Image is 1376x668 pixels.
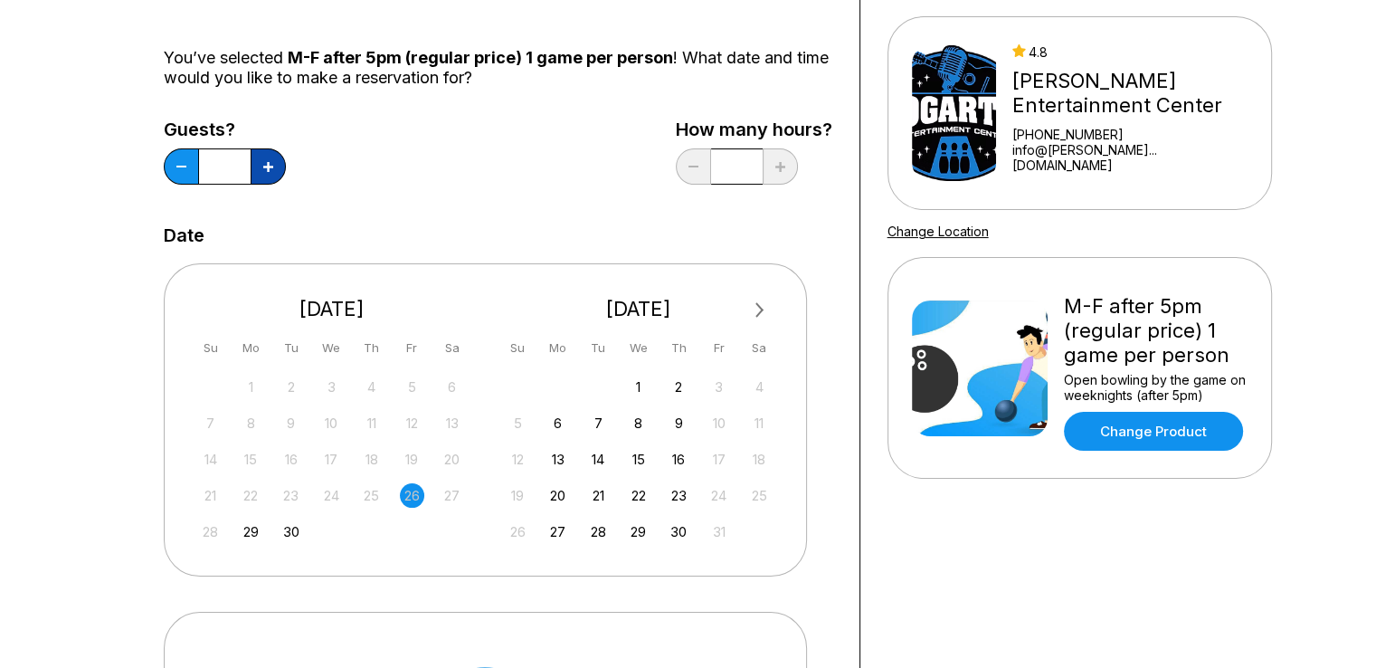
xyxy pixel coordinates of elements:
div: Not available Tuesday, September 23rd, 2025 [279,483,303,508]
div: Not available Sunday, September 7th, 2025 [198,411,223,435]
div: Mo [239,336,263,360]
button: Next Month [745,296,774,325]
label: How many hours? [676,119,832,139]
div: You’ve selected ! What date and time would you like to make a reservation for? [164,48,832,88]
div: Not available Sunday, September 14th, 2025 [198,447,223,472]
img: M-F after 5pm (regular price) 1 game per person [912,301,1048,436]
div: Choose Tuesday, October 28th, 2025 [586,520,611,544]
div: Not available Tuesday, September 2nd, 2025 [279,375,303,399]
div: Not available Saturday, September 27th, 2025 [440,483,464,508]
div: Choose Tuesday, October 14th, 2025 [586,447,611,472]
div: Not available Friday, October 31st, 2025 [707,520,731,544]
div: month 2025-09 [196,373,468,544]
div: Not available Friday, September 19th, 2025 [400,447,424,472]
div: Not available Friday, October 24th, 2025 [707,483,731,508]
div: Not available Sunday, October 5th, 2025 [506,411,530,435]
div: Mo [546,336,570,360]
span: M-F after 5pm (regular price) 1 game per person [288,48,673,67]
div: Not available Sunday, October 19th, 2025 [506,483,530,508]
div: Not available Saturday, September 20th, 2025 [440,447,464,472]
div: Th [359,336,384,360]
div: Not available Tuesday, September 16th, 2025 [279,447,303,472]
div: Su [506,336,530,360]
div: Not available Monday, September 15th, 2025 [239,447,263,472]
div: Not available Saturday, September 6th, 2025 [440,375,464,399]
div: Not available Wednesday, September 24th, 2025 [319,483,344,508]
div: Choose Thursday, October 30th, 2025 [667,520,691,544]
div: Sa [440,336,464,360]
img: Bogart's Entertainment Center [912,45,996,181]
div: Not available Wednesday, September 3rd, 2025 [319,375,344,399]
div: Choose Monday, October 13th, 2025 [546,447,570,472]
a: info@[PERSON_NAME]...[DOMAIN_NAME] [1012,142,1248,173]
div: Not available Friday, October 3rd, 2025 [707,375,731,399]
div: Choose Tuesday, October 7th, 2025 [586,411,611,435]
div: Not available Sunday, October 12th, 2025 [506,447,530,472]
div: Open bowling by the game on weeknights (after 5pm) [1064,372,1248,403]
div: Not available Friday, October 10th, 2025 [707,411,731,435]
div: [PHONE_NUMBER] [1012,127,1248,142]
div: Not available Saturday, October 18th, 2025 [747,447,772,472]
div: Choose Monday, October 27th, 2025 [546,520,570,544]
div: Choose Thursday, October 16th, 2025 [667,447,691,472]
div: Not available Friday, September 26th, 2025 [400,483,424,508]
div: Not available Friday, September 12th, 2025 [400,411,424,435]
div: Not available Wednesday, September 10th, 2025 [319,411,344,435]
div: Choose Thursday, October 2nd, 2025 [667,375,691,399]
div: Choose Wednesday, October 1st, 2025 [626,375,650,399]
div: Choose Tuesday, October 21st, 2025 [586,483,611,508]
div: Not available Saturday, October 4th, 2025 [747,375,772,399]
div: M-F after 5pm (regular price) 1 game per person [1064,294,1248,367]
label: Guests? [164,119,286,139]
div: Choose Wednesday, October 29th, 2025 [626,520,650,544]
div: Tu [586,336,611,360]
div: Fr [707,336,731,360]
div: Not available Monday, September 1st, 2025 [239,375,263,399]
div: Choose Tuesday, September 30th, 2025 [279,520,303,544]
div: Not available Thursday, September 25th, 2025 [359,483,384,508]
label: Date [164,225,204,245]
div: Not available Thursday, September 18th, 2025 [359,447,384,472]
div: Not available Thursday, September 4th, 2025 [359,375,384,399]
div: Not available Sunday, October 26th, 2025 [506,520,530,544]
div: Choose Wednesday, October 8th, 2025 [626,411,650,435]
div: Th [667,336,691,360]
div: Not available Sunday, September 21st, 2025 [198,483,223,508]
div: Choose Monday, September 29th, 2025 [239,520,263,544]
div: Not available Monday, September 8th, 2025 [239,411,263,435]
div: Tu [279,336,303,360]
div: [DATE] [192,297,472,321]
div: Not available Friday, September 5th, 2025 [400,375,424,399]
a: Change Product [1064,412,1243,451]
div: Choose Monday, October 6th, 2025 [546,411,570,435]
div: month 2025-10 [503,373,774,544]
div: Sa [747,336,772,360]
div: We [626,336,650,360]
div: Not available Wednesday, September 17th, 2025 [319,447,344,472]
div: Su [198,336,223,360]
a: Change Location [887,224,989,239]
div: We [319,336,344,360]
div: Not available Saturday, September 13th, 2025 [440,411,464,435]
div: Not available Thursday, September 11th, 2025 [359,411,384,435]
div: Not available Friday, October 17th, 2025 [707,447,731,472]
div: Choose Wednesday, October 15th, 2025 [626,447,650,472]
div: Choose Monday, October 20th, 2025 [546,483,570,508]
div: Not available Tuesday, September 9th, 2025 [279,411,303,435]
div: [DATE] [498,297,779,321]
div: Fr [400,336,424,360]
div: [PERSON_NAME] Entertainment Center [1012,69,1248,118]
div: Choose Wednesday, October 22nd, 2025 [626,483,650,508]
div: Not available Sunday, September 28th, 2025 [198,520,223,544]
div: Not available Monday, September 22nd, 2025 [239,483,263,508]
div: Choose Thursday, October 9th, 2025 [667,411,691,435]
div: Not available Saturday, October 25th, 2025 [747,483,772,508]
div: Not available Saturday, October 11th, 2025 [747,411,772,435]
div: 4.8 [1012,44,1248,60]
div: Choose Thursday, October 23rd, 2025 [667,483,691,508]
